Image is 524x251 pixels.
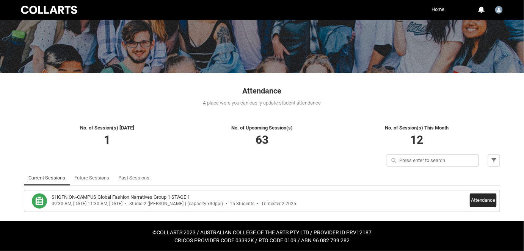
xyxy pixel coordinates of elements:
[230,201,254,207] div: 15 Students
[256,133,268,147] span: 63
[70,170,114,186] li: Future Sessions
[261,201,296,207] div: Trimester 2 2025
[430,4,446,15] a: Home
[387,154,479,167] input: Press enter to search
[495,6,503,14] img: Richard.McCoy
[52,193,190,201] h3: SHGFN ON-CAMPUS Global Fashion Narratives Group 1 STAGE 1
[74,170,109,186] a: Future Sessions
[470,193,497,207] button: Attendance
[410,133,423,147] span: 12
[118,170,149,186] a: Past Sessions
[493,3,505,15] button: User Profile Richard.McCoy
[24,170,70,186] li: Current Sessions
[24,99,500,107] div: A place were you can easily update student attendance
[114,170,154,186] li: Past Sessions
[385,125,449,131] span: No. of Session(s) This Month
[52,201,122,207] div: 09:30 AM, [DATE] 11:30 AM, [DATE]
[488,154,500,167] button: Filter
[28,170,65,186] a: Current Sessions
[243,86,282,95] span: Attendance
[231,125,293,131] span: No. of Upcoming Session(s)
[129,201,223,207] div: Studio 2 ([PERSON_NAME].) (capacity x30ppl)
[80,125,135,131] span: No. of Session(s) [DATE]
[104,133,111,147] span: 1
